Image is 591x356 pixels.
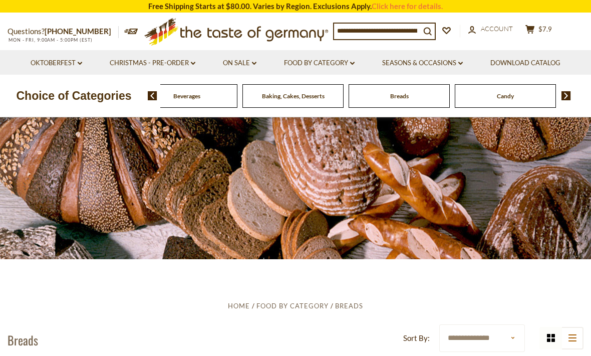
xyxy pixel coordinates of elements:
[490,58,560,69] a: Download Catalog
[523,25,553,37] button: $7.9
[110,58,195,69] a: Christmas - PRE-ORDER
[8,332,38,347] h1: Breads
[538,25,552,33] span: $7.9
[45,27,111,36] a: [PHONE_NUMBER]
[8,25,119,38] p: Questions?
[256,302,329,310] a: Food By Category
[173,92,200,100] a: Beverages
[335,302,363,310] a: Breads
[223,58,256,69] a: On Sale
[481,25,513,33] span: Account
[390,92,409,100] a: Breads
[228,302,250,310] a: Home
[31,58,82,69] a: Oktoberfest
[8,37,93,43] span: MON - FRI, 9:00AM - 5:00PM (EST)
[148,91,157,100] img: previous arrow
[382,58,463,69] a: Seasons & Occasions
[468,24,513,35] a: Account
[497,92,514,100] a: Candy
[262,92,325,100] a: Baking, Cakes, Desserts
[403,332,430,344] label: Sort By:
[372,2,443,11] a: Click here for details.
[284,58,355,69] a: Food By Category
[561,91,571,100] img: next arrow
